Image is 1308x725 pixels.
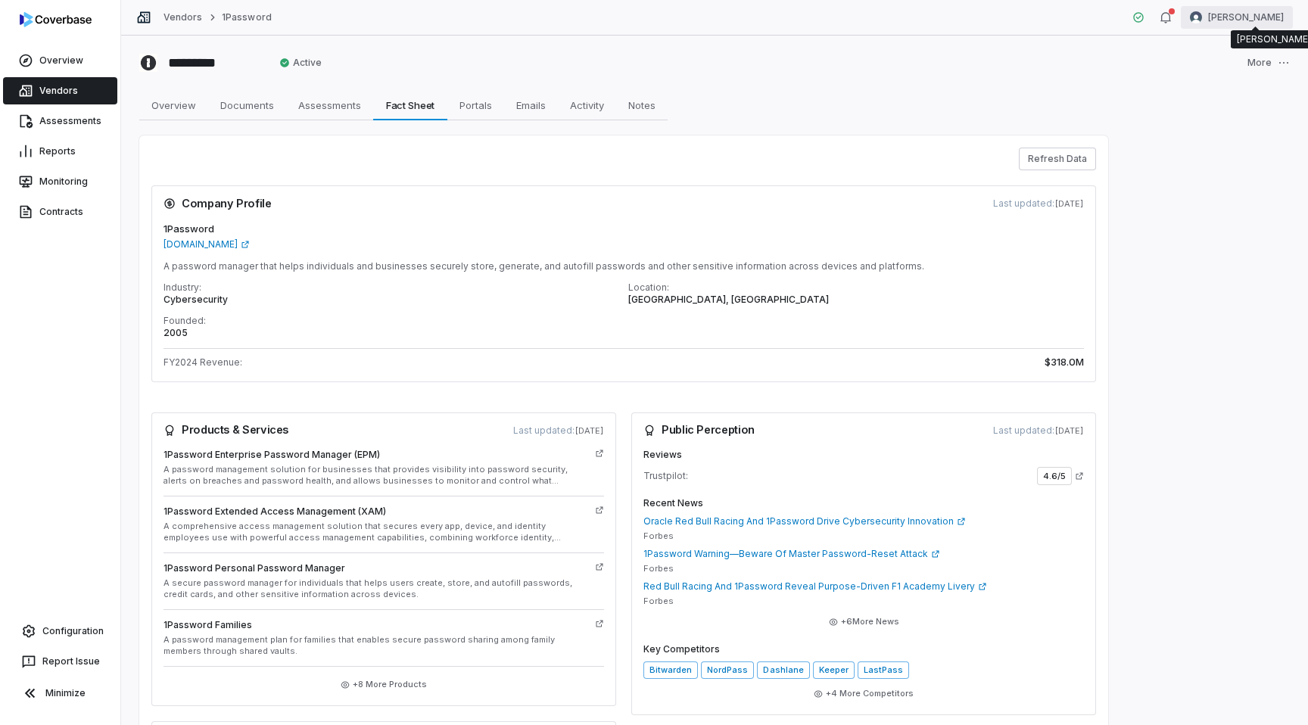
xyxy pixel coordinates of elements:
[163,11,202,23] a: Vendors
[163,521,589,543] p: A comprehensive access management solution that secures every app, device, and identity employees...
[1037,467,1084,485] a: 4.6/5
[163,198,272,210] h3: Company Profile
[3,107,117,135] a: Assessments
[1045,355,1084,370] span: $318.0M
[163,260,1084,272] p: A password manager that helps individuals and businesses securely store, generate, and autofill p...
[813,661,855,679] a: Keeper
[643,643,1084,655] h4: Key Competitors
[163,449,589,461] h4: 1Password Enterprise Password Manager (EPM)
[643,515,1084,527] a: Oracle Red Bull Racing And 1Password Drive Cybersecurity Innovation
[643,661,698,679] a: Bitwarden
[163,464,589,487] p: A password management solution for businesses that provides visibility into password security, al...
[1190,11,1202,23] img: Lili Jiang avatar
[510,95,552,115] span: Emails
[1037,467,1072,485] span: 4.6 /5
[628,282,669,293] span: Location:
[643,548,1084,560] a: 1Password Warning—Beware Of Master Password-Reset Attack
[757,661,809,679] a: Dashlane
[279,57,322,69] span: Active
[145,95,202,115] span: Overview
[163,222,1084,237] h4: 1Password
[6,678,114,708] button: Minimize
[701,661,754,679] a: NordPass
[564,95,610,115] span: Activity
[1054,425,1084,436] span: [DATE]
[163,282,201,293] span: Industry:
[3,138,117,165] a: Reports
[3,47,117,74] a: Overview
[336,671,431,699] button: +8 More Products
[858,661,909,679] a: LastPass
[163,506,589,518] h4: 1Password Extended Access Management (XAM)
[163,425,288,437] h3: Products & Services
[643,580,1084,593] a: Red Bull Racing And 1Password Reveal Purpose-Driven F1 Academy Livery
[1243,47,1294,79] button: More
[163,327,619,339] p: 2005
[163,562,589,574] h4: 1Password Personal Password Manager
[643,531,674,542] span: Forbes
[993,198,1084,210] span: Last updated:
[214,95,280,115] span: Documents
[1181,6,1293,29] button: Lili Jiang avatar[PERSON_NAME]
[163,577,589,600] p: A secure password manager for individuals that helps users create, store, and autofill passwords,...
[3,198,117,226] a: Contracts
[575,425,604,436] span: [DATE]
[1019,148,1096,170] button: Refresh Data
[292,95,367,115] span: Assessments
[163,619,589,631] h4: 1Password Families
[1054,198,1084,209] span: [DATE]
[1208,11,1284,23] span: [PERSON_NAME]
[380,95,441,115] span: Fact Sheet
[6,648,114,675] button: Report Issue
[163,634,589,657] p: A password management plan for families that enables secure password sharing among family members...
[643,596,674,607] span: Forbes
[163,315,206,326] span: Founded:
[163,356,242,369] span: FY2024 Revenue:
[622,95,662,115] span: Notes
[6,618,114,645] a: Configuration
[643,470,688,482] span: Trustpilot:
[20,12,92,27] img: logo-D7KZi-bG.svg
[513,425,604,437] span: Last updated:
[643,563,674,574] span: Forbes
[3,168,117,195] a: Monitoring
[3,77,117,104] a: Vendors
[163,294,619,306] p: Cybersecurity
[824,608,904,636] button: +6More News
[222,11,271,23] a: 1Password
[643,497,1084,509] h4: Recent News
[453,95,498,115] span: Portals
[643,449,1084,461] h4: Reviews
[628,294,1084,306] p: [GEOGRAPHIC_DATA], [GEOGRAPHIC_DATA]
[643,425,755,437] h3: Public Perception
[163,238,250,250] a: [DOMAIN_NAME]
[809,680,918,708] button: +4 More Competitors
[993,425,1084,437] span: Last updated:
